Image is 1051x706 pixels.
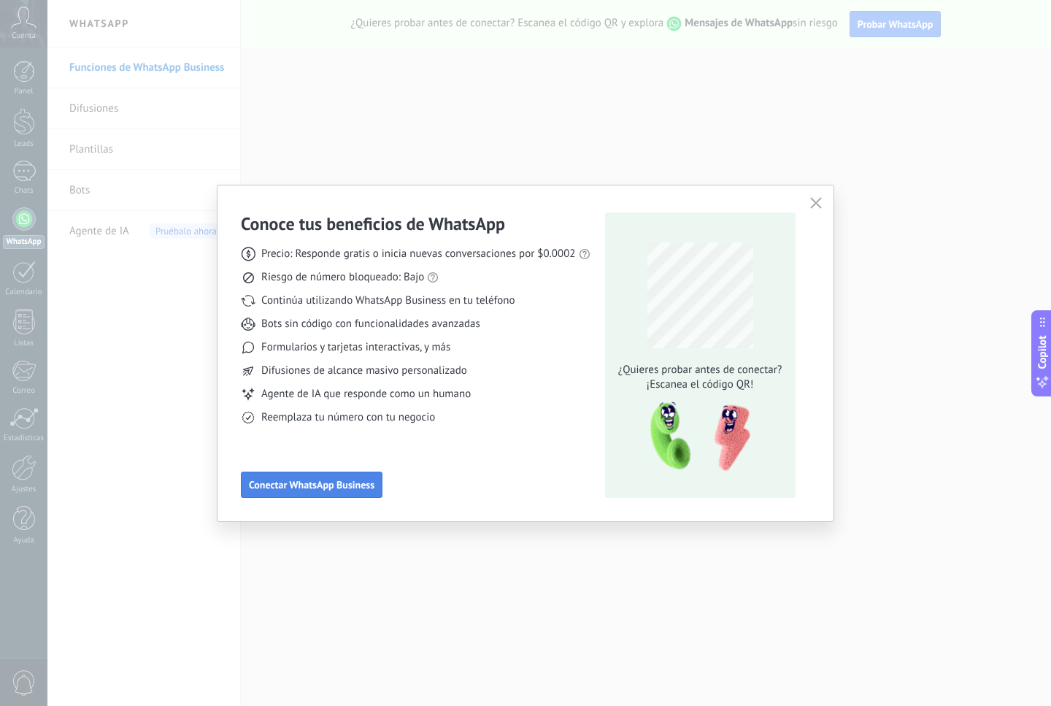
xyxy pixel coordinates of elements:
[249,480,374,490] span: Conectar WhatsApp Business
[614,377,786,392] span: ¡Escanea el código QR!
[261,317,480,331] span: Bots sin código con funcionalidades avanzadas
[638,398,753,476] img: qr-pic-1x.png
[1035,335,1050,369] span: Copilot
[241,472,382,498] button: Conectar WhatsApp Business
[261,410,435,425] span: Reemplaza tu número con tu negocio
[614,363,786,377] span: ¿Quieres probar antes de conectar?
[241,212,505,235] h3: Conoce tus beneficios de WhatsApp
[261,247,576,261] span: Precio: Responde gratis o inicia nuevas conversaciones por $0.0002
[261,293,515,308] span: Continúa utilizando WhatsApp Business en tu teléfono
[261,270,424,285] span: Riesgo de número bloqueado: Bajo
[261,364,467,378] span: Difusiones de alcance masivo personalizado
[261,387,471,402] span: Agente de IA que responde como un humano
[261,340,450,355] span: Formularios y tarjetas interactivas, y más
